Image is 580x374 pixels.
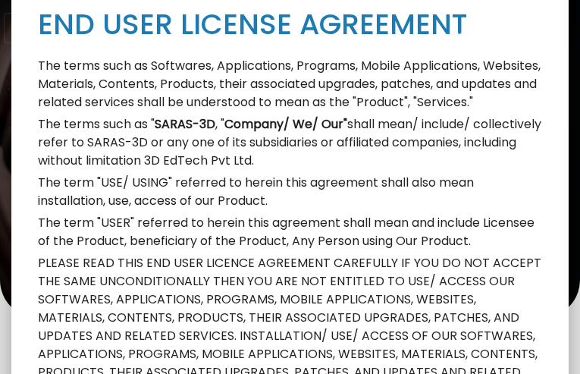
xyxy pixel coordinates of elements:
p: The term "USER" referred to herein this agreement shall mean and include Licensee of the Product,... [38,214,542,250]
p: The term "USE/ USING" referred to herein this agreement shall also mean installation, use, access... [38,174,542,210]
b: Company/ We/ Our" [224,115,347,133]
img: Saras 3D [450,11,530,45]
p: The terms such as Softwares, Applications, Programs, Mobile Applications, Websites, Materials, Co... [38,57,542,112]
b: SARAS-3D [155,115,215,133]
button: Toggle navigation [4,13,46,43]
p: The terms such as " , " shall mean/ include/ collectively refer to SARAS-3D or any one of its sub... [38,115,542,170]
